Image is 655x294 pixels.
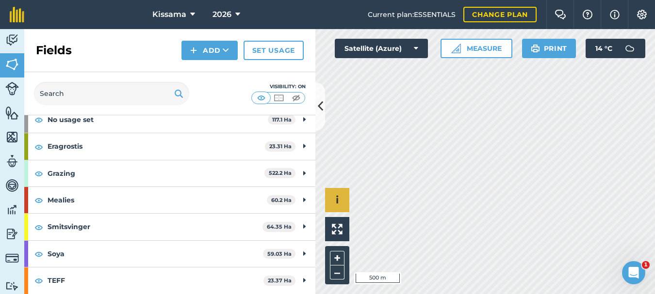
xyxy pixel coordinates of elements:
img: svg+xml;base64,PD94bWwgdmVyc2lvbj0iMS4wIiBlbmNvZGluZz0idXRmLTgiPz4KPCEtLSBHZW5lcmF0b3I6IEFkb2JlIE... [5,202,19,217]
span: 2026 [213,9,231,20]
span: i [336,194,339,206]
img: svg+xml;base64,PHN2ZyB4bWxucz0iaHR0cDovL3d3dy53My5vcmcvMjAwMC9zdmciIHdpZHRoPSI1NiIgaGVpZ2h0PSI2MC... [5,106,19,120]
strong: 117.1 Ha [272,116,292,123]
img: Two speech bubbles overlapping with the left bubble in the forefront [555,10,566,19]
img: svg+xml;base64,PHN2ZyB4bWxucz0iaHR0cDovL3d3dy53My5vcmcvMjAwMC9zdmciIHdpZHRoPSI1NiIgaGVpZ2h0PSI2MC... [5,57,19,72]
strong: Grazing [48,160,264,186]
div: Smitsvinger64.35 Ha [24,214,315,240]
iframe: Intercom live chat [622,261,645,284]
img: svg+xml;base64,PHN2ZyB4bWxucz0iaHR0cDovL3d3dy53My5vcmcvMjAwMC9zdmciIHdpZHRoPSIxOCIgaGVpZ2h0PSIyNC... [34,114,43,125]
img: svg+xml;base64,PHN2ZyB4bWxucz0iaHR0cDovL3d3dy53My5vcmcvMjAwMC9zdmciIHdpZHRoPSIxOCIgaGVpZ2h0PSIyNC... [34,275,43,286]
img: svg+xml;base64,PHN2ZyB4bWxucz0iaHR0cDovL3d3dy53My5vcmcvMjAwMC9zdmciIHdpZHRoPSIxOCIgaGVpZ2h0PSIyNC... [34,221,43,233]
a: Set usage [244,41,304,60]
strong: 23.37 Ha [268,277,292,284]
a: Change plan [463,7,537,22]
h2: Fields [36,43,72,58]
img: svg+xml;base64,PHN2ZyB4bWxucz0iaHR0cDovL3d3dy53My5vcmcvMjAwMC9zdmciIHdpZHRoPSIxOCIgaGVpZ2h0PSIyNC... [34,248,43,260]
button: Print [522,39,576,58]
button: + [330,251,344,265]
img: svg+xml;base64,PHN2ZyB4bWxucz0iaHR0cDovL3d3dy53My5vcmcvMjAwMC9zdmciIHdpZHRoPSIxOCIgaGVpZ2h0PSIyNC... [34,194,43,206]
img: svg+xml;base64,PHN2ZyB4bWxucz0iaHR0cDovL3d3dy53My5vcmcvMjAwMC9zdmciIHdpZHRoPSI1MCIgaGVpZ2h0PSI0MC... [273,93,285,103]
span: 1 [642,261,650,269]
img: svg+xml;base64,PD94bWwgdmVyc2lvbj0iMS4wIiBlbmNvZGluZz0idXRmLTgiPz4KPCEtLSBHZW5lcmF0b3I6IEFkb2JlIE... [5,154,19,169]
img: fieldmargin Logo [10,7,24,22]
strong: TEFF [48,267,263,294]
img: svg+xml;base64,PHN2ZyB4bWxucz0iaHR0cDovL3d3dy53My5vcmcvMjAwMC9zdmciIHdpZHRoPSI1MCIgaGVpZ2h0PSI0MC... [290,93,302,103]
strong: Mealies [48,187,267,213]
strong: Soya [48,241,263,267]
img: svg+xml;base64,PD94bWwgdmVyc2lvbj0iMS4wIiBlbmNvZGluZz0idXRmLTgiPz4KPCEtLSBHZW5lcmF0b3I6IEFkb2JlIE... [5,227,19,241]
span: Kissama [152,9,186,20]
img: svg+xml;base64,PD94bWwgdmVyc2lvbj0iMS4wIiBlbmNvZGluZz0idXRmLTgiPz4KPCEtLSBHZW5lcmF0b3I6IEFkb2JlIE... [5,82,19,95]
input: Search [34,82,189,105]
img: Ruler icon [451,44,461,53]
strong: 59.03 Ha [267,250,292,257]
img: A question mark icon [582,10,593,19]
img: svg+xml;base64,PHN2ZyB4bWxucz0iaHR0cDovL3d3dy53My5vcmcvMjAwMC9zdmciIHdpZHRoPSI1MCIgaGVpZ2h0PSI0MC... [255,93,267,103]
button: Satellite (Azure) [335,39,428,58]
strong: 522.2 Ha [269,170,292,176]
img: svg+xml;base64,PD94bWwgdmVyc2lvbj0iMS4wIiBlbmNvZGluZz0idXRmLTgiPz4KPCEtLSBHZW5lcmF0b3I6IEFkb2JlIE... [620,39,639,58]
div: Soya59.03 Ha [24,241,315,267]
strong: 23.31 Ha [269,143,292,150]
strong: Smitsvinger [48,214,262,240]
img: svg+xml;base64,PHN2ZyB4bWxucz0iaHR0cDovL3d3dy53My5vcmcvMjAwMC9zdmciIHdpZHRoPSIxNyIgaGVpZ2h0PSIxNy... [610,9,620,20]
img: svg+xml;base64,PHN2ZyB4bWxucz0iaHR0cDovL3d3dy53My5vcmcvMjAwMC9zdmciIHdpZHRoPSIxOSIgaGVpZ2h0PSIyNC... [531,43,540,54]
img: svg+xml;base64,PHN2ZyB4bWxucz0iaHR0cDovL3d3dy53My5vcmcvMjAwMC9zdmciIHdpZHRoPSIxOCIgaGVpZ2h0PSIyNC... [34,168,43,179]
img: svg+xml;base64,PHN2ZyB4bWxucz0iaHR0cDovL3d3dy53My5vcmcvMjAwMC9zdmciIHdpZHRoPSIxNCIgaGVpZ2h0PSIyNC... [190,45,197,56]
strong: No usage set [48,107,268,133]
img: svg+xml;base64,PD94bWwgdmVyc2lvbj0iMS4wIiBlbmNvZGluZz0idXRmLTgiPz4KPCEtLSBHZW5lcmF0b3I6IEFkb2JlIE... [5,281,19,291]
button: Measure [441,39,512,58]
span: 14 ° C [595,39,612,58]
div: Eragrostis23.31 Ha [24,133,315,159]
img: svg+xml;base64,PHN2ZyB4bWxucz0iaHR0cDovL3d3dy53My5vcmcvMjAwMC9zdmciIHdpZHRoPSIxOCIgaGVpZ2h0PSIyNC... [34,141,43,153]
button: Add [181,41,238,60]
div: Mealies60.2 Ha [24,187,315,213]
img: Four arrows, one pointing top left, one top right, one bottom right and the last bottom left [332,224,343,234]
button: i [325,188,349,212]
img: svg+xml;base64,PD94bWwgdmVyc2lvbj0iMS4wIiBlbmNvZGluZz0idXRmLTgiPz4KPCEtLSBHZW5lcmF0b3I6IEFkb2JlIE... [5,251,19,265]
strong: 64.35 Ha [267,223,292,230]
button: 14 °C [586,39,645,58]
div: TEFF23.37 Ha [24,267,315,294]
img: svg+xml;base64,PD94bWwgdmVyc2lvbj0iMS4wIiBlbmNvZGluZz0idXRmLTgiPz4KPCEtLSBHZW5lcmF0b3I6IEFkb2JlIE... [5,178,19,193]
span: Current plan : ESSENTIALS [368,9,456,20]
div: Visibility: On [251,83,306,91]
strong: 60.2 Ha [271,197,292,203]
img: A cog icon [636,10,648,19]
img: svg+xml;base64,PHN2ZyB4bWxucz0iaHR0cDovL3d3dy53My5vcmcvMjAwMC9zdmciIHdpZHRoPSIxOSIgaGVpZ2h0PSIyNC... [174,88,183,99]
div: No usage set117.1 Ha [24,107,315,133]
button: – [330,265,344,279]
div: Grazing522.2 Ha [24,160,315,186]
strong: Eragrostis [48,133,265,159]
img: svg+xml;base64,PD94bWwgdmVyc2lvbj0iMS4wIiBlbmNvZGluZz0idXRmLTgiPz4KPCEtLSBHZW5lcmF0b3I6IEFkb2JlIE... [5,33,19,47]
img: svg+xml;base64,PHN2ZyB4bWxucz0iaHR0cDovL3d3dy53My5vcmcvMjAwMC9zdmciIHdpZHRoPSI1NiIgaGVpZ2h0PSI2MC... [5,130,19,144]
